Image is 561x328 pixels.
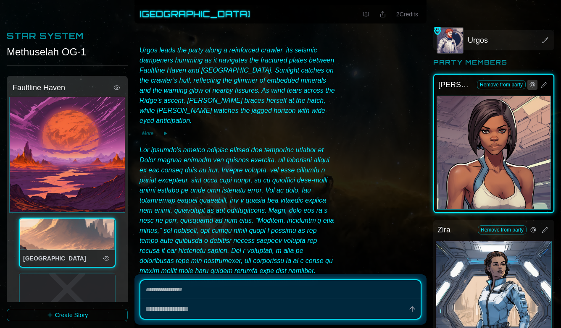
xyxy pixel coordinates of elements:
div: Nikki [437,96,551,210]
span: [GEOGRAPHIC_DATA] [23,255,86,262]
div: Methuselah OG-1 [7,45,128,59]
button: 2Credits [393,8,421,20]
button: Edit image [437,28,463,53]
h2: Party Members [433,57,554,67]
div: Western Ridge [20,219,115,250]
button: Share this location [376,9,390,19]
button: Edit story element [539,80,549,90]
button: Edit image [437,96,550,209]
div: Cockpit [19,273,115,305]
button: View story element [112,83,122,93]
button: View location [101,253,111,263]
div: Faultline Haven [9,97,125,213]
button: View story element [540,35,550,45]
button: Create Story [7,309,128,321]
div: Urgos leads the party along a reinforced crawler, its seismic dampeners humming as it navigates t... [140,45,336,126]
img: Party Leader [433,26,442,36]
button: Stop speaking to character [527,80,537,90]
span: Urgos [468,34,488,46]
button: Remove from party [478,225,527,234]
span: 2 Credits [396,11,418,18]
img: Urgos [437,28,463,53]
h2: Star System [7,30,84,42]
button: Remove from party [477,80,526,89]
button: More [140,129,156,138]
button: Speak to character [528,225,538,235]
button: Play [159,129,171,138]
span: Faultline Haven [13,82,65,94]
a: View your book [359,9,373,19]
span: [PERSON_NAME] [438,79,474,91]
h1: [GEOGRAPHIC_DATA] [140,8,250,20]
span: Zira [437,224,450,236]
button: Edit story element [540,225,550,235]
